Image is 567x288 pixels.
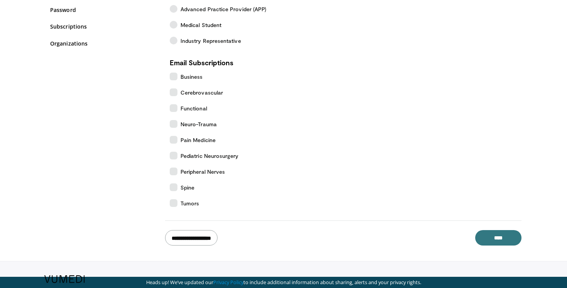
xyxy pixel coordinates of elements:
[181,152,239,160] span: Pediatric Neurosurgery
[181,5,266,13] span: Advanced Practice Provider (APP)
[181,37,241,45] span: Industry Representative
[44,275,85,283] img: VuMedi Logo
[50,6,158,14] a: Password
[181,183,194,191] span: Spine
[170,58,233,67] strong: Email Subscriptions
[181,104,207,112] span: Functional
[181,168,225,176] span: Peripheral Nerves
[181,120,217,128] span: Neuro-Trauma
[181,199,199,207] span: Tumors
[50,39,158,47] a: Organizations
[181,73,203,81] span: Business
[50,22,158,30] a: Subscriptions
[181,21,221,29] span: Medical Student
[213,279,243,286] a: Privacy Policy
[181,88,223,97] span: Cerebrovascular
[181,136,216,144] span: Pain Medicine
